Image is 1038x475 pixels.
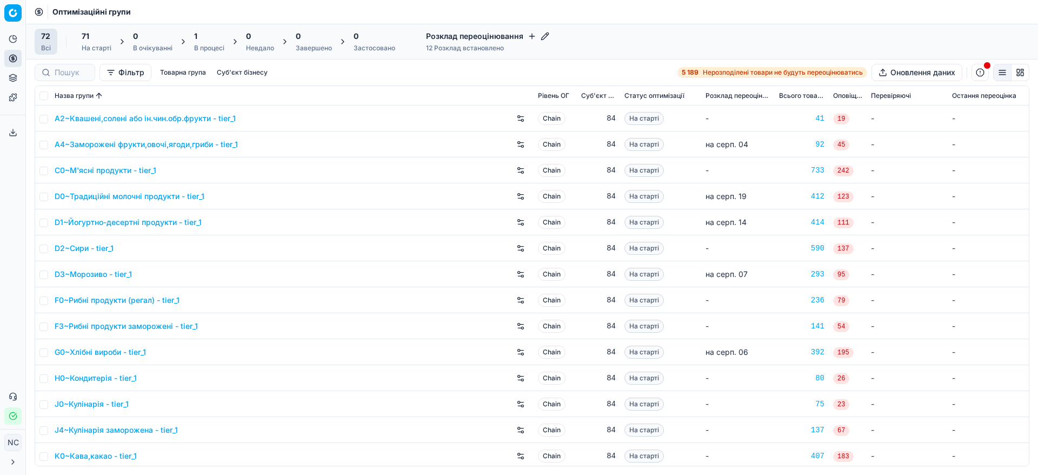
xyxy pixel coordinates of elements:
[833,269,849,280] span: 95
[779,321,824,332] a: 141
[581,295,616,306] div: 84
[948,157,1029,183] td: -
[682,68,698,77] strong: 5 189
[5,434,21,451] span: NC
[701,365,775,391] td: -
[779,91,824,100] span: Всього товарів
[706,217,747,227] span: на серп. 14
[538,398,565,411] span: Chain
[833,91,862,100] span: Оповіщення
[779,191,824,202] a: 412
[867,235,948,261] td: -
[624,268,664,281] span: На старті
[133,44,172,52] div: В очікуванні
[538,91,569,100] span: Рівень OГ
[581,399,616,410] div: 84
[948,235,1029,261] td: -
[55,399,129,410] a: J0~Кулінарія - tier_1
[948,131,1029,157] td: -
[624,91,684,100] span: Статус оптимізації
[871,64,962,81] button: Оновлення даних
[82,44,111,52] div: На старті
[867,417,948,443] td: -
[677,67,867,78] a: 5 189Нерозподілені товари не будуть переоцінюватись
[948,183,1029,209] td: -
[948,365,1029,391] td: -
[948,105,1029,131] td: -
[624,216,664,229] span: На старті
[624,190,664,203] span: На старті
[624,294,664,307] span: На старті
[948,339,1029,365] td: -
[99,64,151,81] button: Фільтр
[55,295,179,306] a: F0~Рибні продукти (регал) - tier_1
[833,399,849,410] span: 23
[581,321,616,332] div: 84
[701,417,775,443] td: -
[948,313,1029,339] td: -
[701,443,775,469] td: -
[871,91,911,100] span: Перевіряючі
[55,451,137,461] a: K0~Кава,какао - tier_1
[706,192,747,201] span: на серп. 19
[867,287,948,313] td: -
[624,346,664,359] span: На старті
[55,67,88,78] input: Пошук
[779,373,824,384] a: 80
[624,138,664,151] span: На старті
[538,164,565,177] span: Chain
[867,105,948,131] td: -
[581,425,616,436] div: 84
[948,417,1029,443] td: -
[706,91,770,100] span: Розклад переоцінювання
[538,450,565,463] span: Chain
[55,373,137,384] a: H0~Кондитерія - tier_1
[538,216,565,229] span: Chain
[426,31,549,42] h4: Розклад переоцінювання
[779,165,824,176] a: 733
[538,268,565,281] span: Chain
[833,140,849,150] span: 45
[706,140,748,149] span: на серп. 04
[779,113,824,124] a: 41
[701,287,775,313] td: -
[296,31,301,42] span: 0
[833,295,849,306] span: 79
[55,191,204,202] a: D0~Традиційні молочні продукти - tier_1
[833,192,854,202] span: 123
[624,164,664,177] span: На старті
[538,190,565,203] span: Chain
[52,6,131,17] nav: breadcrumb
[779,347,824,358] a: 392
[779,217,824,228] div: 414
[833,321,849,332] span: 54
[701,157,775,183] td: -
[701,391,775,417] td: -
[581,217,616,228] div: 84
[55,425,178,436] a: J4~Кулінарія заморожена - tier_1
[156,66,210,79] button: Товарна група
[246,31,251,42] span: 0
[624,320,664,333] span: На старті
[581,451,616,461] div: 84
[624,398,664,411] span: На старті
[581,165,616,176] div: 84
[538,320,565,333] span: Chain
[779,295,824,306] a: 236
[867,339,948,365] td: -
[706,347,748,357] span: на серп. 06
[706,269,748,279] span: на серп. 07
[82,31,89,42] span: 71
[538,112,565,125] span: Chain
[538,424,565,437] span: Chain
[4,434,22,451] button: NC
[867,391,948,417] td: -
[833,451,854,462] span: 183
[296,44,332,52] div: Завершено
